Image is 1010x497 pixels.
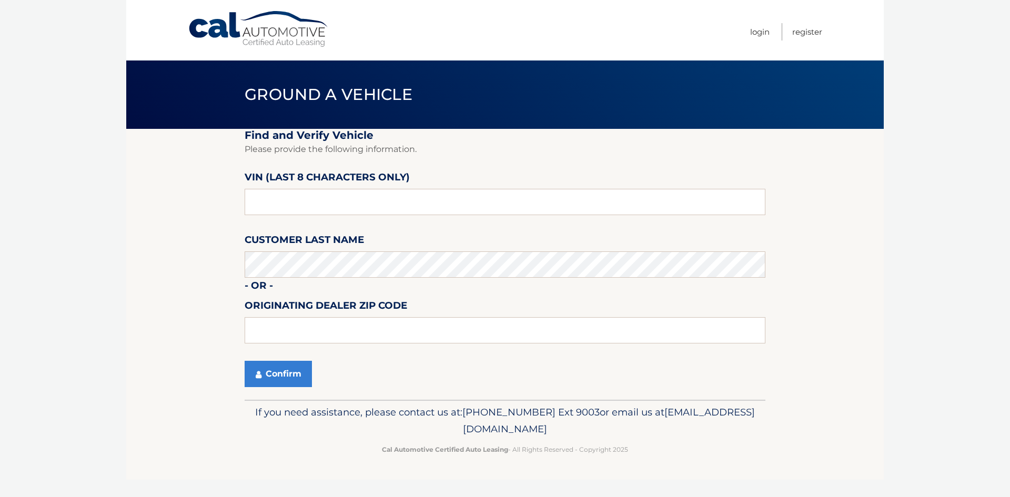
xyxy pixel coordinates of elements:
button: Confirm [245,361,312,387]
p: - All Rights Reserved - Copyright 2025 [251,444,759,455]
label: - or - [245,278,273,297]
a: Cal Automotive [188,11,330,48]
h2: Find and Verify Vehicle [245,129,765,142]
a: Register [792,23,822,40]
label: Originating Dealer Zip Code [245,298,407,317]
label: VIN (last 8 characters only) [245,169,410,189]
strong: Cal Automotive Certified Auto Leasing [382,445,508,453]
p: If you need assistance, please contact us at: or email us at [251,404,759,438]
p: Please provide the following information. [245,142,765,157]
span: [PHONE_NUMBER] Ext 9003 [462,406,600,418]
a: Login [750,23,770,40]
span: Ground a Vehicle [245,85,412,104]
label: Customer Last Name [245,232,364,251]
